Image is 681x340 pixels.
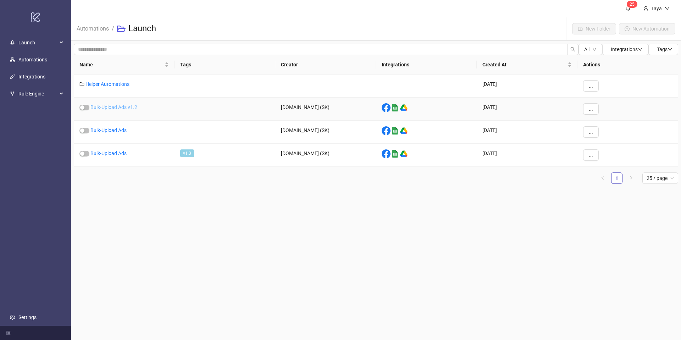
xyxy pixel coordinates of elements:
span: Created At [482,61,566,68]
a: Automations [75,24,110,32]
button: left [597,172,608,184]
li: Next Page [625,172,637,184]
span: Rule Engine [18,87,57,101]
a: Settings [18,314,37,320]
span: 2 [630,2,632,7]
div: Page Size [642,172,678,184]
div: [DATE] [477,144,577,167]
h3: Launch [128,23,156,34]
button: ... [583,149,599,161]
span: bell [626,6,631,11]
a: Integrations [18,74,45,79]
sup: 25 [627,1,637,8]
a: Bulk-Upload Ads [90,127,127,133]
span: rocket [10,40,15,45]
a: Helper Automations [85,81,129,87]
button: ... [583,80,599,92]
th: Tags [175,55,275,75]
th: Actions [577,55,678,75]
a: Automations [18,57,47,62]
a: 1 [611,173,622,183]
div: [DATE] [477,98,577,121]
span: folder [79,82,84,87]
li: / [112,17,114,40]
span: ... [589,129,593,135]
span: down [638,47,643,52]
span: v1.3 [180,149,194,157]
span: Tags [657,46,672,52]
span: search [570,47,575,52]
span: right [629,176,633,180]
div: [DATE] [477,121,577,144]
div: Taya [648,5,665,12]
span: Name [79,61,163,68]
th: Name [74,55,175,75]
button: Integrationsdown [602,44,648,55]
span: 5 [632,2,635,7]
span: All [584,46,589,52]
span: 25 / page [647,173,674,183]
span: down [592,47,597,51]
span: Launch [18,35,57,50]
span: menu-fold [6,330,11,335]
li: Previous Page [597,172,608,184]
div: [DOMAIN_NAME] (SK) [275,98,376,121]
span: down [668,47,672,52]
div: [DOMAIN_NAME] (SK) [275,144,376,167]
div: [DOMAIN_NAME] (SK) [275,121,376,144]
li: 1 [611,172,622,184]
span: down [665,6,670,11]
button: New Folder [572,23,616,34]
th: Created At [477,55,577,75]
button: New Automation [619,23,675,34]
button: Tagsdown [648,44,678,55]
span: Integrations [611,46,643,52]
a: Bulk-Upload Ads v1.2 [90,104,137,110]
span: folder-open [117,24,126,33]
button: right [625,172,637,184]
span: ... [589,106,593,112]
th: Integrations [376,55,477,75]
span: ... [589,152,593,158]
span: left [600,176,605,180]
button: Alldown [578,44,602,55]
span: fork [10,91,15,96]
a: Bulk-Upload Ads [90,150,127,156]
button: ... [583,126,599,138]
button: ... [583,103,599,115]
div: [DATE] [477,75,577,98]
th: Creator [275,55,376,75]
span: ... [589,83,593,89]
span: user [643,6,648,11]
